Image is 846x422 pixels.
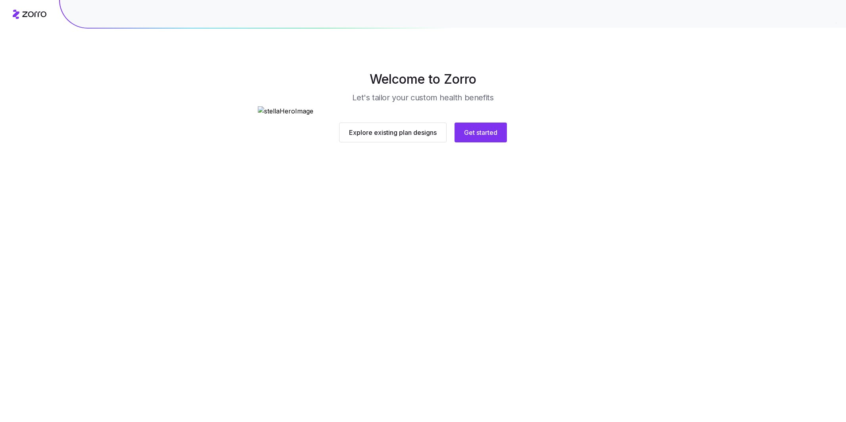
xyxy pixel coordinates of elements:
span: Get started [464,128,497,137]
span: Explore existing plan designs [349,128,437,137]
button: Get started [455,123,507,142]
h1: Welcome to Zorro [226,70,620,89]
button: Explore existing plan designs [339,123,447,142]
img: stellaHeroImage [258,106,588,116]
h3: Let's tailor your custom health benefits [352,92,493,103]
